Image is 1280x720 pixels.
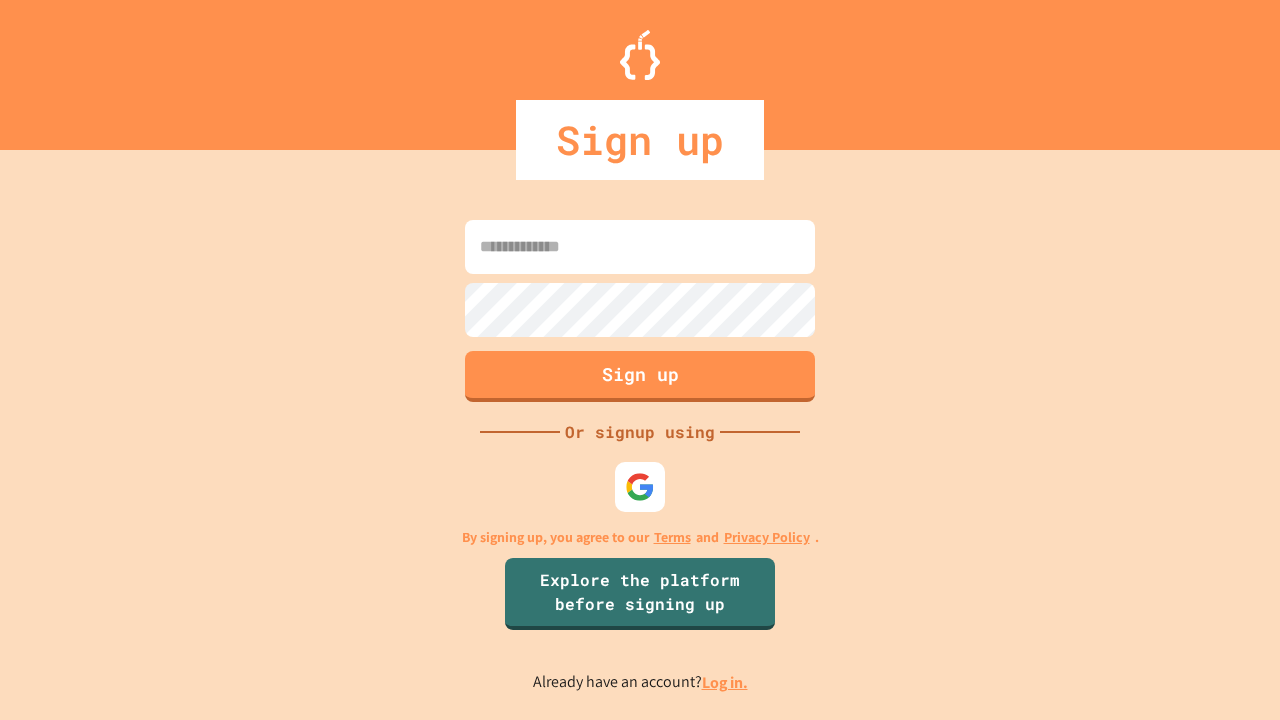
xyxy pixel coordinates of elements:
[654,527,691,548] a: Terms
[625,472,655,502] img: google-icon.svg
[505,558,775,630] a: Explore the platform before signing up
[620,30,660,80] img: Logo.svg
[724,527,810,548] a: Privacy Policy
[560,420,720,444] div: Or signup using
[462,527,819,548] p: By signing up, you agree to our and .
[465,351,815,402] button: Sign up
[516,100,764,180] div: Sign up
[702,672,748,693] a: Log in.
[533,670,748,695] p: Already have an account?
